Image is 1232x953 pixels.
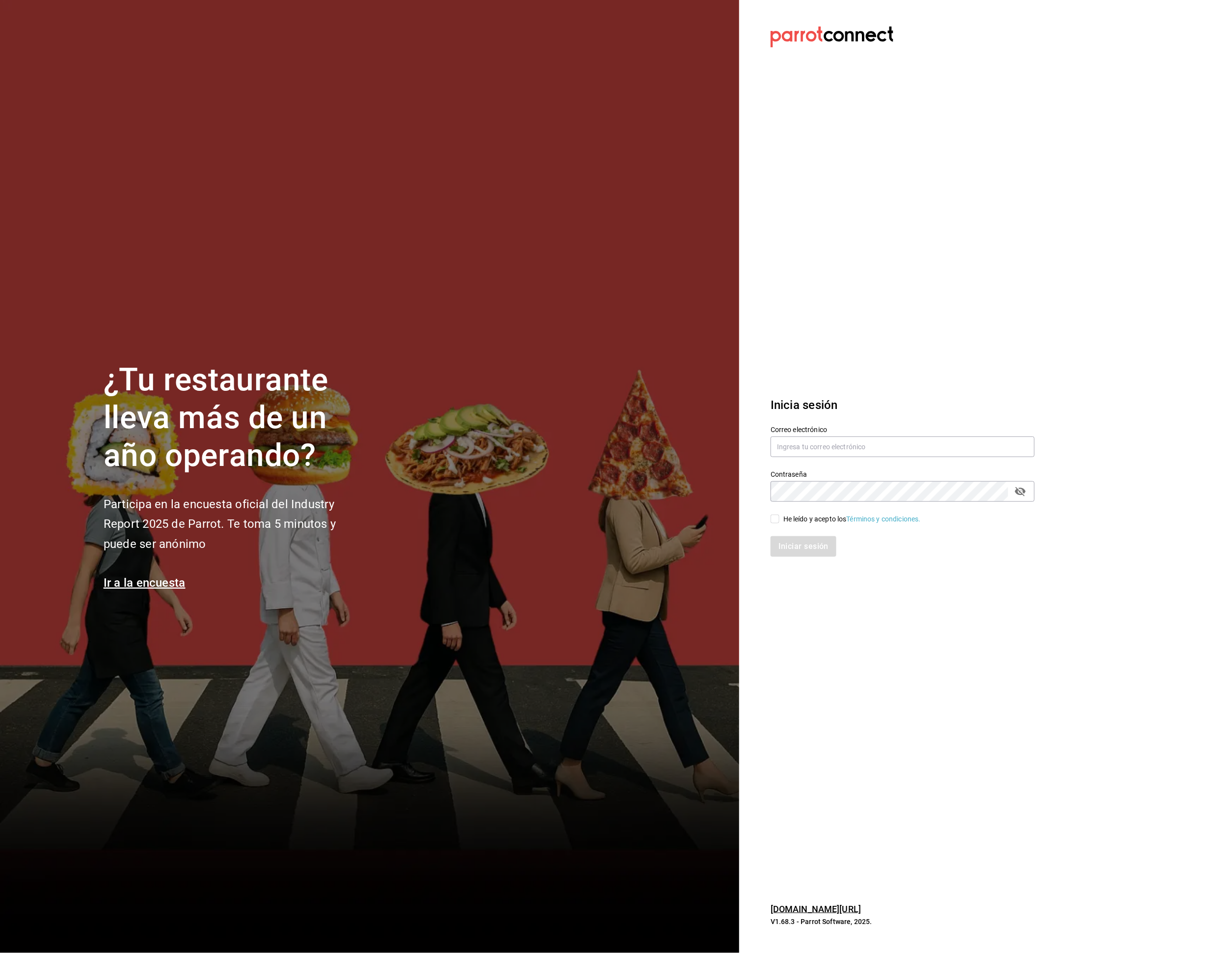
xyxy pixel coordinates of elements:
h1: ¿Tu restaurante lleva más de un año operando? [104,361,369,474]
input: Ingresa tu correo electrónico [771,436,1035,457]
p: V1.68.3 - Parrot Software, 2025. [771,917,1035,926]
h3: Inicia sesión [771,396,1035,414]
label: Correo electrónico [771,427,1035,434]
a: [DOMAIN_NAME][URL] [771,904,861,914]
div: He leído y acepto los [783,514,921,524]
a: Términos y condiciones. [847,515,921,523]
label: Contraseña [771,471,1035,478]
h2: Participa en la encuesta oficial del Industry Report 2025 de Parrot. Te toma 5 minutos y puede se... [104,494,369,554]
button: passwordField [1012,483,1029,500]
a: Ir a la encuesta [104,576,186,590]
